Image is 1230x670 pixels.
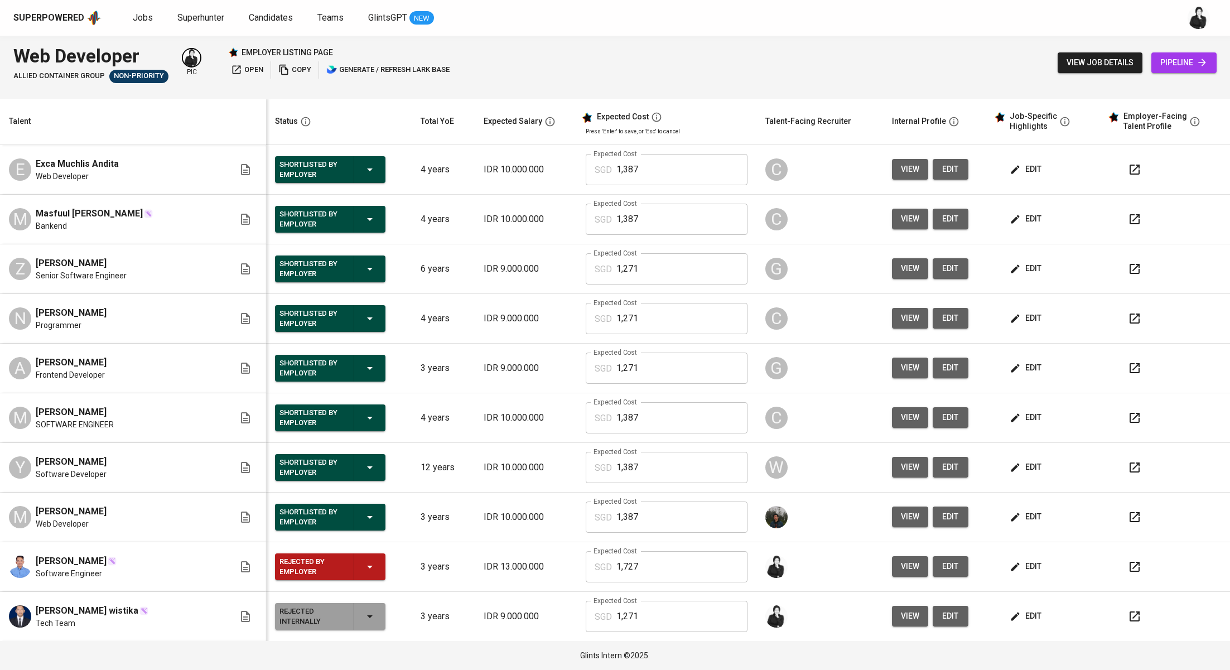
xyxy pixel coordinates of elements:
[1012,262,1041,276] span: edit
[942,212,959,226] span: edit
[942,609,959,623] span: edit
[368,12,407,23] span: GlintsGPT
[484,610,568,623] p: IDR 9.000.000
[36,157,119,171] span: Exca Muchlis Andita
[231,64,263,76] span: open
[595,163,612,177] p: SGD
[586,127,747,136] p: Press 'Enter' to save, or 'Esc' to cancel
[109,70,168,83] div: Pending Client’s Feedback, Sufficient Talents in Pipeline
[279,555,345,579] div: Rejected by Employer
[421,262,466,276] p: 6 years
[421,312,466,325] p: 4 years
[484,262,568,276] p: IDR 9.000.000
[901,162,919,176] span: view
[276,61,314,79] button: copy
[421,163,466,176] p: 4 years
[177,11,226,25] a: Superhunter
[942,311,959,325] span: edit
[484,163,568,176] p: IDR 10.000.000
[484,461,568,474] p: IDR 10.000.000
[1151,52,1217,73] a: pipeline
[765,307,788,330] div: C
[942,361,959,375] span: edit
[36,604,138,618] span: [PERSON_NAME] wistika
[484,361,568,375] p: IDR 9.000.000
[86,9,102,26] img: app logo
[9,258,31,280] div: Z
[933,606,968,626] a: edit
[275,355,385,382] button: Shortlisted by Employer
[892,209,928,229] button: view
[421,610,466,623] p: 3 years
[275,156,385,183] button: Shortlisted by Employer
[275,114,298,128] div: Status
[9,605,31,628] img: pradipta wistika
[36,505,107,518] span: [PERSON_NAME]
[892,358,928,378] button: view
[275,256,385,282] button: Shortlisted by Employer
[9,357,31,379] div: A
[595,213,612,226] p: SGD
[933,308,968,329] button: edit
[765,456,788,479] div: W
[36,320,81,331] span: Programmer
[1007,507,1046,527] button: edit
[484,213,568,226] p: IDR 10.000.000
[9,556,31,578] img: Ardy Putra
[421,361,466,375] p: 3 years
[1012,460,1041,474] span: edit
[942,460,959,474] span: edit
[275,603,385,630] button: Rejected Internally
[765,556,788,578] img: medwi@glints.com
[275,404,385,431] button: Shortlisted by Employer
[892,114,946,128] div: Internal Profile
[183,49,200,66] img: medwi@glints.com
[1007,457,1046,478] button: edit
[892,407,928,428] button: view
[765,407,788,429] div: C
[933,407,968,428] button: edit
[9,307,31,330] div: N
[13,12,84,25] div: Superpowered
[933,209,968,229] a: edit
[933,457,968,478] button: edit
[1012,162,1041,176] span: edit
[942,411,959,425] span: edit
[36,469,107,480] span: Software Developer
[13,71,105,81] span: Allied Container Group
[13,42,168,70] div: Web Developer
[326,64,450,76] span: generate / refresh lark base
[942,510,959,524] span: edit
[36,568,102,579] span: Software Engineer
[317,12,344,23] span: Teams
[933,358,968,378] button: edit
[484,114,542,128] div: Expected Salary
[901,311,919,325] span: view
[9,114,31,128] div: Talent
[1007,308,1046,329] button: edit
[279,356,345,380] div: Shortlisted by Employer
[108,557,117,566] img: magic_wand.svg
[1007,159,1046,180] button: edit
[892,507,928,527] button: view
[109,71,168,81] span: Non-Priority
[9,506,31,528] div: M
[421,461,466,474] p: 12 years
[139,606,148,615] img: magic_wand.svg
[892,556,928,577] button: view
[279,505,345,529] div: Shortlisted by Employer
[326,64,337,75] img: lark
[279,406,345,430] div: Shortlisted by Employer
[36,171,89,182] span: Web Developer
[1012,361,1041,375] span: edit
[368,11,434,25] a: GlintsGPT NEW
[36,618,75,629] span: Tech Team
[228,61,266,79] a: open
[892,159,928,180] button: view
[484,312,568,325] p: IDR 9.000.000
[901,609,919,623] span: view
